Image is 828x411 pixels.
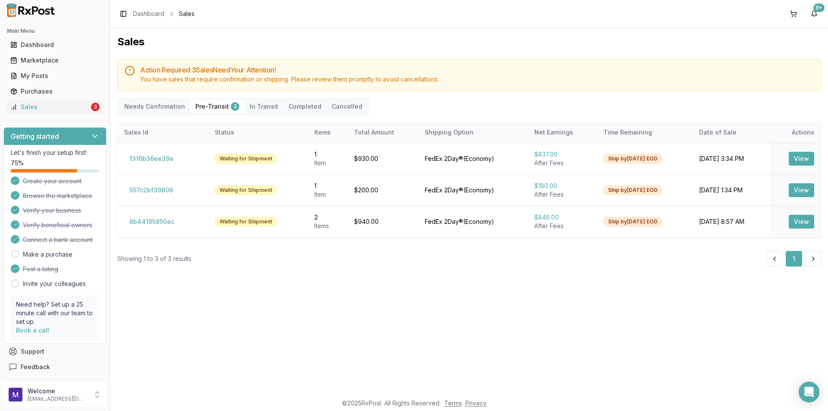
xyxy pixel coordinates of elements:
[807,7,821,21] button: 9+
[7,99,103,115] a: Sales3
[21,363,50,371] span: Feedback
[314,190,340,199] div: Item
[425,217,520,226] div: FedEx 2Day® ( Economy )
[23,191,92,200] span: Browse the marketplace
[347,122,418,143] th: Total Amount
[3,359,107,375] button: Feedback
[10,103,89,111] div: Sales
[16,326,49,334] a: Book a call
[23,265,58,273] span: Post a listing
[534,222,590,230] div: After Fees
[3,100,107,114] button: Sales3
[789,183,814,197] button: View
[119,100,190,113] button: Needs Confirmation
[769,122,821,143] th: Actions
[133,9,164,18] a: Dashboard
[23,177,82,185] span: Create your account
[91,103,100,111] div: 3
[11,131,59,141] h3: Getting started
[699,217,763,226] div: [DATE] 8:57 AM
[418,122,527,143] th: Shipping Option
[799,382,819,402] div: Open Intercom Messenger
[117,35,821,49] h1: Sales
[10,72,100,80] div: My Posts
[124,215,179,229] button: 8b44195850ac
[10,41,100,49] div: Dashboard
[789,215,814,229] button: View
[7,53,103,68] a: Marketplace
[208,122,307,143] th: Status
[23,206,81,215] span: Verify your business
[16,300,94,326] p: Need help? Set up a 25 minute call with our team to set up.
[314,159,340,167] div: Item
[534,159,590,167] div: After Fees
[603,154,662,163] div: Ship by [DATE] EOD
[534,190,590,199] div: After Fees
[425,154,520,163] div: FedEx 2Day® ( Economy )
[231,102,239,111] div: 3
[28,395,88,402] p: [EMAIL_ADDRESS][DOMAIN_NAME]
[444,399,462,407] a: Terms
[354,154,411,163] div: $930.00
[354,217,411,226] div: $940.00
[534,182,590,190] div: $180.00
[23,235,93,244] span: Connect a bank account
[215,185,277,195] div: Waiting for Shipment
[7,68,103,84] a: My Posts
[465,399,486,407] a: Privacy
[190,100,245,113] button: Pre-Transit
[314,150,340,159] div: 1
[179,9,194,18] span: Sales
[3,3,59,17] img: RxPost Logo
[813,3,825,12] div: 9+
[140,66,814,73] h5: Action Required: 3 Sale s Need Your Attention!
[215,154,277,163] div: Waiting for Shipment
[603,217,662,226] div: Ship by [DATE] EOD
[11,159,24,167] span: 75 %
[10,87,100,96] div: Purchases
[23,279,86,288] a: Invite your colleagues
[215,217,277,226] div: Waiting for Shipment
[425,186,520,195] div: FedEx 2Day® ( Economy )
[11,148,99,157] p: Let's finish your setup first!
[534,213,590,222] div: $846.00
[245,100,283,113] button: In Transit
[283,100,326,113] button: Completed
[603,185,662,195] div: Ship by [DATE] EOD
[7,28,103,35] h2: Main Menu
[596,122,692,143] th: Time Remaining
[3,69,107,83] button: My Posts
[7,37,103,53] a: Dashboard
[699,154,763,163] div: [DATE] 3:34 PM
[3,53,107,67] button: Marketplace
[23,221,92,229] span: Verify beneficial owners
[28,387,88,395] p: Welcome
[23,250,72,259] a: Make a purchase
[326,100,367,113] button: Cancelled
[9,388,22,402] img: User avatar
[124,152,179,166] button: 1316b36ee39a
[3,85,107,98] button: Purchases
[7,84,103,99] a: Purchases
[133,9,194,18] nav: breadcrumb
[307,122,347,143] th: Items
[699,186,763,195] div: [DATE] 1:34 PM
[527,122,596,143] th: Net Earnings
[3,344,107,359] button: Support
[354,186,411,195] div: $200.00
[786,251,802,267] button: 1
[692,122,770,143] th: Date of Sale
[124,183,178,197] button: 557c2bf39809
[117,122,208,143] th: Sales Id
[140,75,814,84] div: You have sales that require confirmation or shipping. Please review them promptly to avoid cancel...
[10,56,100,65] div: Marketplace
[314,213,340,222] div: 2
[314,182,340,190] div: 1
[3,38,107,52] button: Dashboard
[789,152,814,166] button: View
[117,254,191,263] div: Showing 1 to 3 of 3 results
[314,222,340,230] div: Item s
[534,150,590,159] div: $837.00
